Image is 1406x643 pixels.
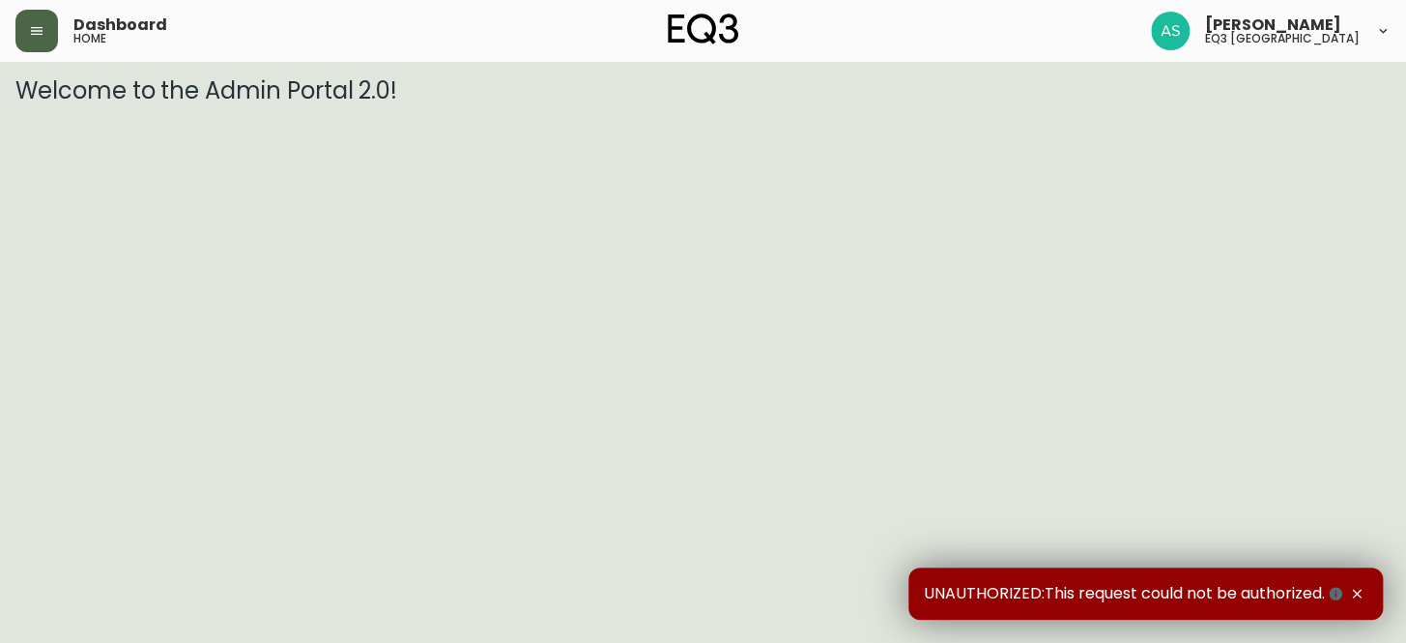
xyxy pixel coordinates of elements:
span: [PERSON_NAME] [1205,17,1341,33]
span: UNAUTHORIZED:This request could not be authorized. [924,583,1346,604]
h3: Welcome to the Admin Portal 2.0! [15,77,1391,104]
span: Dashboard [73,17,167,33]
img: logo [668,14,739,44]
h5: home [73,33,106,44]
h5: eq3 [GEOGRAPHIC_DATA] [1205,33,1360,44]
img: 9a695023d1d845d0ad25ddb93357a160 [1151,12,1190,50]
